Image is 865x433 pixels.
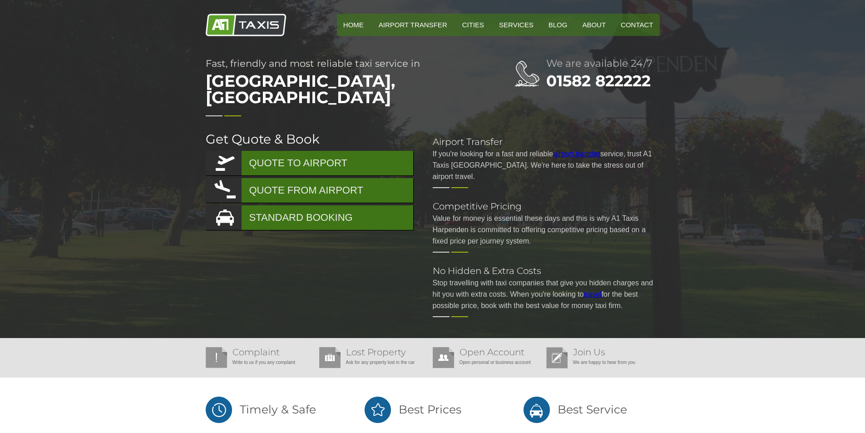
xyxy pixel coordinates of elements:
a: 01582 822222 [546,71,651,90]
a: About [576,14,612,36]
a: QUOTE TO AIRPORT [206,151,413,175]
a: QUOTE FROM AIRPORT [206,178,413,203]
a: Airport Transfer [372,14,454,36]
a: STANDARD BOOKING [206,205,413,230]
img: Join Us [546,347,568,368]
a: Open Account [460,347,524,358]
h2: No Hidden & Extra Costs [433,266,660,275]
img: Lost Property [319,347,341,368]
p: Write to us if you any complaint [206,357,315,368]
img: Open Account [433,347,454,368]
h2: Airport Transfer [433,137,660,146]
h1: Fast, friendly and most reliable taxi service in [206,59,478,110]
h2: Best Prices [365,396,501,423]
p: We are happy to hear from you [546,357,655,368]
p: If you're looking for a fast and reliable service, trust A1 Taxis [GEOGRAPHIC_DATA]. We're here t... [433,148,660,182]
a: travel [584,290,602,298]
a: Blog [542,14,574,36]
a: airport transfer [553,150,600,158]
img: Complaint [206,347,227,368]
p: Open personal or business account [433,357,542,368]
p: Value for money is essential these days and this is why A1 Taxis Harpenden is committed to offeri... [433,213,660,247]
img: A1 Taxis [206,14,286,36]
p: Stop travelling with taxi companies that give you hidden charges and hit you with extra costs. Wh... [433,277,660,311]
h2: Timely & Safe [206,396,342,423]
span: [GEOGRAPHIC_DATA], [GEOGRAPHIC_DATA] [206,68,478,110]
a: Join Us [573,347,605,358]
a: HOME [337,14,370,36]
h2: We are available 24/7 [546,59,660,69]
h2: Get Quote & Book [206,133,415,145]
h2: Competitive Pricing [433,202,660,211]
h2: Best Service [524,396,660,423]
a: Complaint [232,347,280,358]
a: Cities [456,14,490,36]
a: Lost Property [346,347,406,358]
a: Contact [614,14,659,36]
a: Services [493,14,540,36]
p: Ask for any property lost in the car [319,357,428,368]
